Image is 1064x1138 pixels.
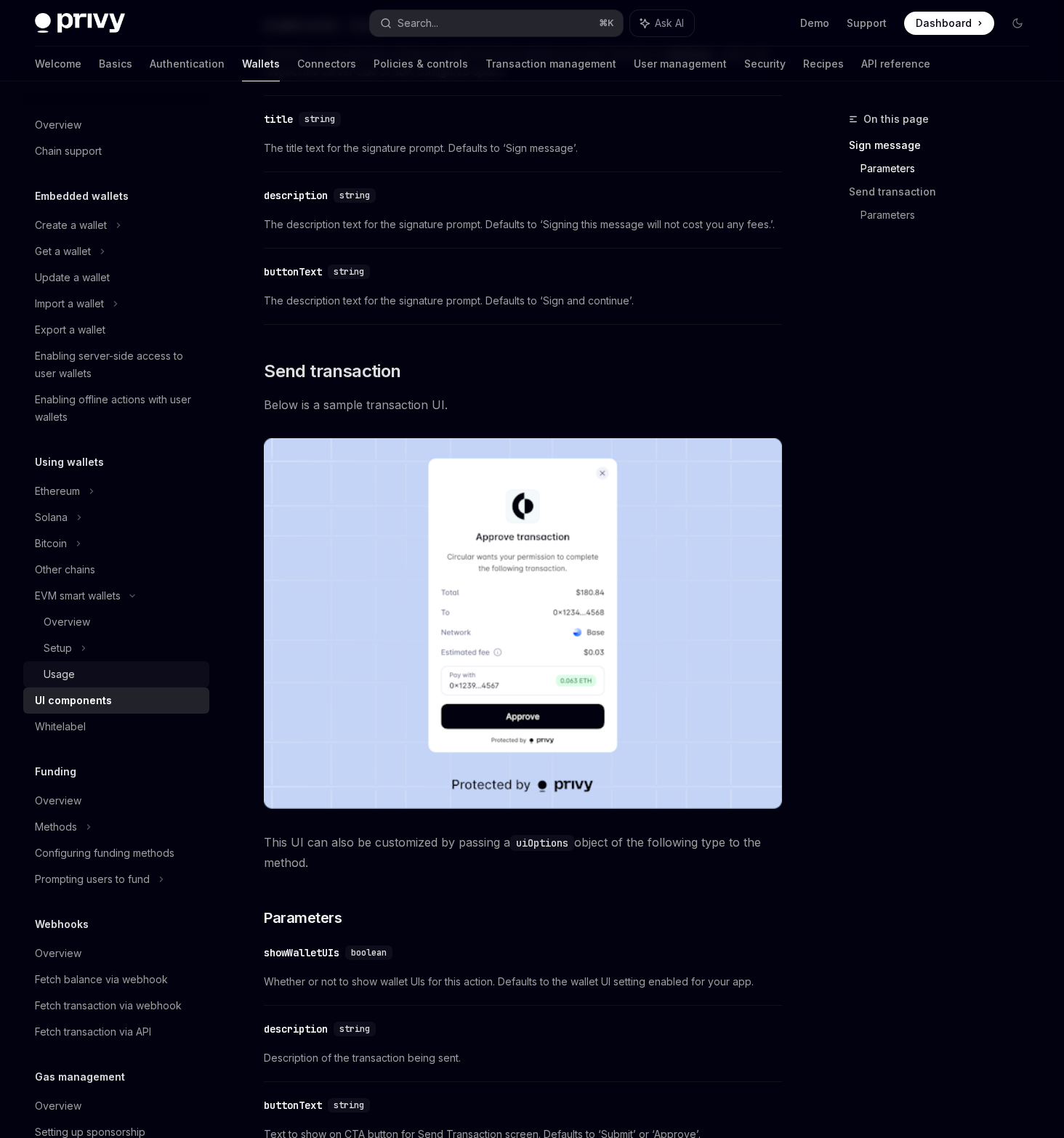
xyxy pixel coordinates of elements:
[23,317,209,343] a: Export a wallet
[35,844,174,862] div: Configuring funding methods
[339,190,370,201] span: string
[351,947,387,959] span: boolean
[264,438,782,808] img: images/Trans.png
[630,10,694,36] button: Ask AI
[35,587,121,605] div: EVM smart wallets
[23,967,209,993] a: Fetch balance via webhook
[863,110,929,128] span: On this page
[35,561,95,578] div: Other chains
[510,835,574,851] code: uiOptions
[655,16,684,31] span: Ask AI
[264,945,339,960] div: showWalletUIs
[334,1099,364,1111] span: string
[35,391,201,426] div: Enabling offline actions with user wallets
[485,47,616,81] a: Transaction management
[374,47,468,81] a: Policies & controls
[861,157,1041,180] a: Parameters
[23,940,209,967] a: Overview
[744,47,786,81] a: Security
[35,871,150,888] div: Prompting users to fund
[35,116,81,134] div: Overview
[264,216,782,233] span: The description text for the signature prompt. Defaults to ‘Signing this message will not cost yo...
[35,243,91,260] div: Get a wallet
[23,714,209,740] a: Whitelabel
[35,1068,125,1086] h5: Gas management
[264,1098,322,1113] div: buttonText
[339,1023,370,1035] span: string
[264,140,782,157] span: The title text for the signature prompt. Defaults to ‘Sign message’.
[23,265,209,291] a: Update a wallet
[35,509,68,526] div: Solana
[35,217,107,234] div: Create a wallet
[35,535,67,552] div: Bitcoin
[35,692,112,709] div: UI components
[264,1022,328,1036] div: description
[23,1019,209,1045] a: Fetch transaction via API
[23,1093,209,1119] a: Overview
[264,292,782,310] span: The description text for the signature prompt. Defaults to ‘Sign and continue’.
[35,971,168,988] div: Fetch balance via webhook
[861,47,930,81] a: API reference
[23,557,209,583] a: Other chains
[35,187,129,205] h5: Embedded wallets
[849,180,1041,203] a: Send transaction
[23,840,209,866] a: Configuring funding methods
[264,973,782,990] span: Whether or not to show wallet UIs for this action. Defaults to the wallet UI setting enabled for ...
[264,395,782,415] span: Below is a sample transaction UI.
[904,12,994,35] a: Dashboard
[35,269,110,286] div: Update a wallet
[23,609,209,635] a: Overview
[35,945,81,962] div: Overview
[35,483,80,500] div: Ethereum
[242,47,280,81] a: Wallets
[35,1097,81,1115] div: Overview
[264,188,328,203] div: description
[35,763,76,780] h5: Funding
[23,387,209,430] a: Enabling offline actions with user wallets
[35,295,104,312] div: Import a wallet
[264,265,322,279] div: buttonText
[44,613,90,631] div: Overview
[305,113,335,125] span: string
[264,1049,782,1067] span: Description of the transaction being sent.
[264,112,293,126] div: title
[264,832,782,873] span: This UI can also be customized by passing a object of the following type to the method.
[264,360,400,383] span: Send transaction
[35,321,105,339] div: Export a wallet
[35,347,201,382] div: Enabling server-side access to user wallets
[370,10,622,36] button: Search...⌘K
[916,16,972,31] span: Dashboard
[1006,12,1029,35] button: Toggle dark mode
[23,112,209,138] a: Overview
[23,993,209,1019] a: Fetch transaction via webhook
[35,916,89,933] h5: Webhooks
[23,138,209,164] a: Chain support
[150,47,225,81] a: Authentication
[861,203,1041,227] a: Parameters
[23,788,209,814] a: Overview
[849,134,1041,157] a: Sign message
[35,792,81,810] div: Overview
[44,666,75,683] div: Usage
[297,47,356,81] a: Connectors
[35,997,182,1014] div: Fetch transaction via webhook
[23,687,209,714] a: UI components
[35,142,102,160] div: Chain support
[35,47,81,81] a: Welcome
[334,266,364,278] span: string
[599,17,614,29] span: ⌘ K
[800,16,829,31] a: Demo
[398,15,438,32] div: Search...
[264,908,342,928] span: Parameters
[35,13,125,33] img: dark logo
[23,343,209,387] a: Enabling server-side access to user wallets
[23,661,209,687] a: Usage
[634,47,727,81] a: User management
[35,718,86,735] div: Whitelabel
[35,1023,151,1041] div: Fetch transaction via API
[44,639,72,657] div: Setup
[847,16,887,31] a: Support
[35,453,104,471] h5: Using wallets
[803,47,844,81] a: Recipes
[35,818,77,836] div: Methods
